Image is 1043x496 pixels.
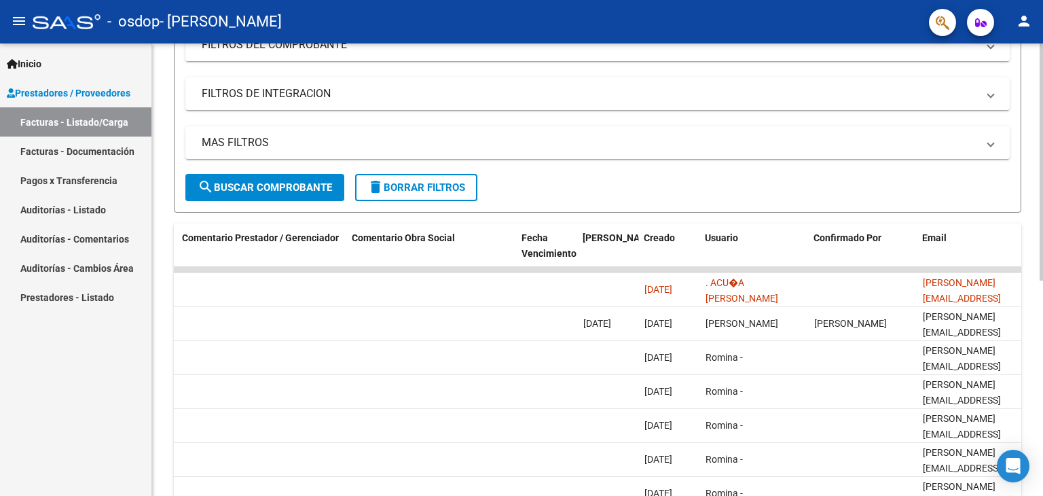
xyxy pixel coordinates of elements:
span: [DATE] [644,318,672,329]
mat-icon: menu [11,13,27,29]
span: Romina - [706,420,743,431]
span: - [PERSON_NAME] [160,7,282,37]
span: Creado [644,232,675,243]
span: Borrar Filtros [367,181,465,194]
span: [PERSON_NAME][EMAIL_ADDRESS][DOMAIN_NAME] [923,277,1001,319]
span: [PERSON_NAME][EMAIL_ADDRESS][PERSON_NAME][DOMAIN_NAME] [923,311,1001,368]
span: [PERSON_NAME] [814,318,887,329]
span: Romina - [706,454,743,465]
datatable-header-cell: Fecha Vencimiento [516,224,577,283]
span: [PERSON_NAME][EMAIL_ADDRESS][DOMAIN_NAME] [923,345,1001,387]
span: [DATE] [644,284,672,295]
span: Comentario Obra Social [352,232,455,243]
span: [PERSON_NAME] [583,232,656,243]
datatable-header-cell: Creado [638,224,699,283]
span: Inicio [7,56,41,71]
datatable-header-cell: Fecha Confimado [577,224,638,283]
span: Usuario [705,232,738,243]
span: Prestadores / Proveedores [7,86,130,101]
span: [PERSON_NAME][EMAIL_ADDRESS][DOMAIN_NAME] [923,379,1001,421]
span: [DATE] [583,318,611,329]
mat-icon: delete [367,179,384,195]
span: [PERSON_NAME][EMAIL_ADDRESS][DOMAIN_NAME] [923,447,1001,489]
span: Fecha Vencimiento [521,232,577,259]
span: Comentario Prestador / Gerenciador [182,232,339,243]
span: Romina - [706,386,743,397]
span: [DATE] [644,352,672,363]
mat-panel-title: MAS FILTROS [202,135,977,150]
mat-panel-title: FILTROS DEL COMPROBANTE [202,37,977,52]
datatable-header-cell: Confirmado Por [808,224,917,283]
mat-expansion-panel-header: MAS FILTROS [185,126,1010,159]
div: Open Intercom Messenger [997,450,1029,482]
datatable-header-cell: Comentario Obra Social [346,224,516,283]
datatable-header-cell: Comentario Prestador / Gerenciador [177,224,346,283]
mat-panel-title: FILTROS DE INTEGRACION [202,86,977,101]
mat-icon: person [1016,13,1032,29]
mat-expansion-panel-header: FILTROS DE INTEGRACION [185,77,1010,110]
button: Borrar Filtros [355,174,477,201]
span: [DATE] [644,420,672,431]
mat-expansion-panel-header: FILTROS DEL COMPROBANTE [185,29,1010,61]
span: . ACU�A [PERSON_NAME] [706,277,778,304]
span: [PERSON_NAME] [706,318,778,329]
mat-icon: search [198,179,214,195]
datatable-header-cell: Usuario [699,224,808,283]
span: [DATE] [644,454,672,465]
span: Romina - [706,352,743,363]
span: [PERSON_NAME][EMAIL_ADDRESS][DOMAIN_NAME] [923,413,1001,455]
span: [DATE] [644,386,672,397]
span: - osdop [107,7,160,37]
span: Buscar Comprobante [198,181,332,194]
span: Email [922,232,947,243]
button: Buscar Comprobante [185,174,344,201]
span: Confirmado Por [813,232,881,243]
